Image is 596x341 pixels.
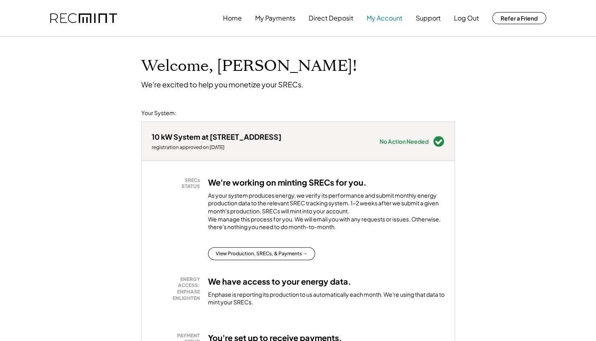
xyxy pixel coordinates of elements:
button: My Account [367,10,402,26]
div: Your System: [141,109,176,117]
div: Enphase is reporting its production to us automatically each month. We're using that data to mint... [208,291,445,306]
button: Direct Deposit [309,10,353,26]
div: We're excited to help you monetize your SRECs. [141,80,303,89]
div: As your system produces energy, we verify its performance and submit monthly energy production da... [208,192,445,235]
h3: We have access to your energy data. [208,276,351,287]
h1: Welcome, [PERSON_NAME]! [141,57,357,76]
button: Home [223,10,242,26]
button: Log Out [454,10,479,26]
img: recmint-logotype%403x.png [50,13,117,23]
button: Refer a Friend [492,12,546,24]
button: My Payments [255,10,295,26]
div: ENERGY ACCESS: ENPHASE ENLIGHTEN [156,276,200,301]
h3: We're working on minting SRECs for you. [208,177,367,188]
div: registration approved on [DATE] [152,144,281,151]
div: SRECs STATUS [156,177,200,190]
div: 10 kW System at [STREET_ADDRESS] [152,132,281,141]
button: View Production, SRECs, & Payments → [208,247,315,260]
button: Support [416,10,441,26]
div: No Action Needed [379,138,429,144]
